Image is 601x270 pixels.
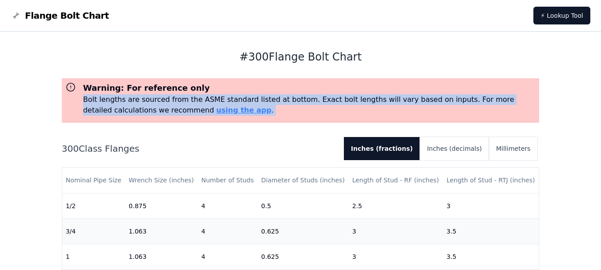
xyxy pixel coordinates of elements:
[349,168,443,193] th: Length of Stud - RF (inches)
[349,244,443,269] td: 3
[443,218,539,244] td: 3.5
[62,244,125,269] td: 1
[62,168,125,193] th: Nominal Pipe Size
[258,168,349,193] th: Diameter of Studs (inches)
[258,193,349,218] td: 0.5
[349,218,443,244] td: 3
[198,244,258,269] td: 4
[125,193,198,218] td: 0.875
[198,193,258,218] td: 4
[25,9,109,22] span: Flange Bolt Chart
[125,218,198,244] td: 1.063
[83,94,536,116] p: Bolt lengths are sourced from the ASME standard listed at bottom. Exact bolt lengths will vary ba...
[62,50,540,64] h1: # 300 Flange Bolt Chart
[443,244,539,269] td: 3.5
[443,168,539,193] th: Length of Stud - RTJ (inches)
[125,168,198,193] th: Wrench Size (inches)
[11,10,21,21] img: Flange Bolt Chart Logo
[198,218,258,244] td: 4
[489,137,537,160] button: Millimeters
[349,193,443,218] td: 2.5
[62,142,337,155] h2: 300 Class Flanges
[258,218,349,244] td: 0.625
[533,7,590,24] a: ⚡ Lookup Tool
[11,9,109,22] a: Flange Bolt Chart LogoFlange Bolt Chart
[216,106,271,114] a: using the app
[83,82,536,94] h3: Warning: For reference only
[344,137,420,160] button: Inches (fractions)
[62,218,125,244] td: 3/4
[443,193,539,218] td: 3
[62,193,125,218] td: 1/2
[420,137,489,160] button: Inches (decimals)
[198,168,258,193] th: Number of Studs
[125,244,198,269] td: 1.063
[258,244,349,269] td: 0.625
